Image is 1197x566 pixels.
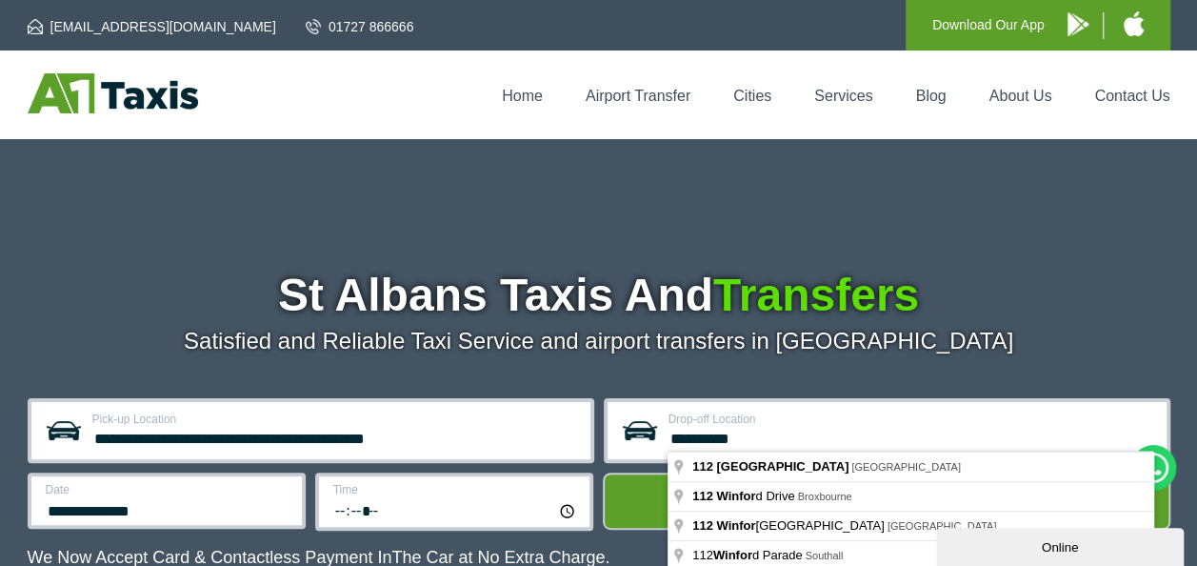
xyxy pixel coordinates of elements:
span: 112 d Parade [692,548,806,562]
span: Winfor [713,548,752,562]
a: Contact Us [1094,88,1169,104]
span: Broxbourne [798,491,852,502]
label: Pick-up Location [92,414,579,425]
img: A1 Taxis St Albans LTD [28,73,198,113]
h1: St Albans Taxis And [28,273,1170,318]
button: Get Quote [603,473,1170,530]
a: Airport Transfer [586,88,690,104]
span: [GEOGRAPHIC_DATA] [851,461,961,473]
label: Drop-off Location [668,414,1155,425]
p: Download Our App [932,13,1045,37]
label: Date [46,484,290,495]
a: Cities [733,88,771,104]
a: [EMAIL_ADDRESS][DOMAIN_NAME] [28,17,276,36]
iframe: chat widget [936,524,1187,566]
span: Transfers [713,270,919,320]
span: [GEOGRAPHIC_DATA] [692,518,888,533]
a: 01727 866666 [306,17,414,36]
a: Blog [915,88,946,104]
img: A1 Taxis Android App [1067,12,1088,36]
span: 112 Winfor [692,489,755,503]
span: [GEOGRAPHIC_DATA] [716,459,848,474]
span: Southall [806,550,844,561]
span: [GEOGRAPHIC_DATA] [888,520,997,532]
img: A1 Taxis iPhone App [1124,11,1144,36]
span: 112 Winfor [692,518,755,533]
a: Services [814,88,872,104]
span: d Drive [692,489,798,503]
label: Time [333,484,578,495]
a: About Us [989,88,1052,104]
p: Satisfied and Reliable Taxi Service and airport transfers in [GEOGRAPHIC_DATA] [28,328,1170,354]
a: Home [502,88,543,104]
span: 112 [692,459,713,474]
